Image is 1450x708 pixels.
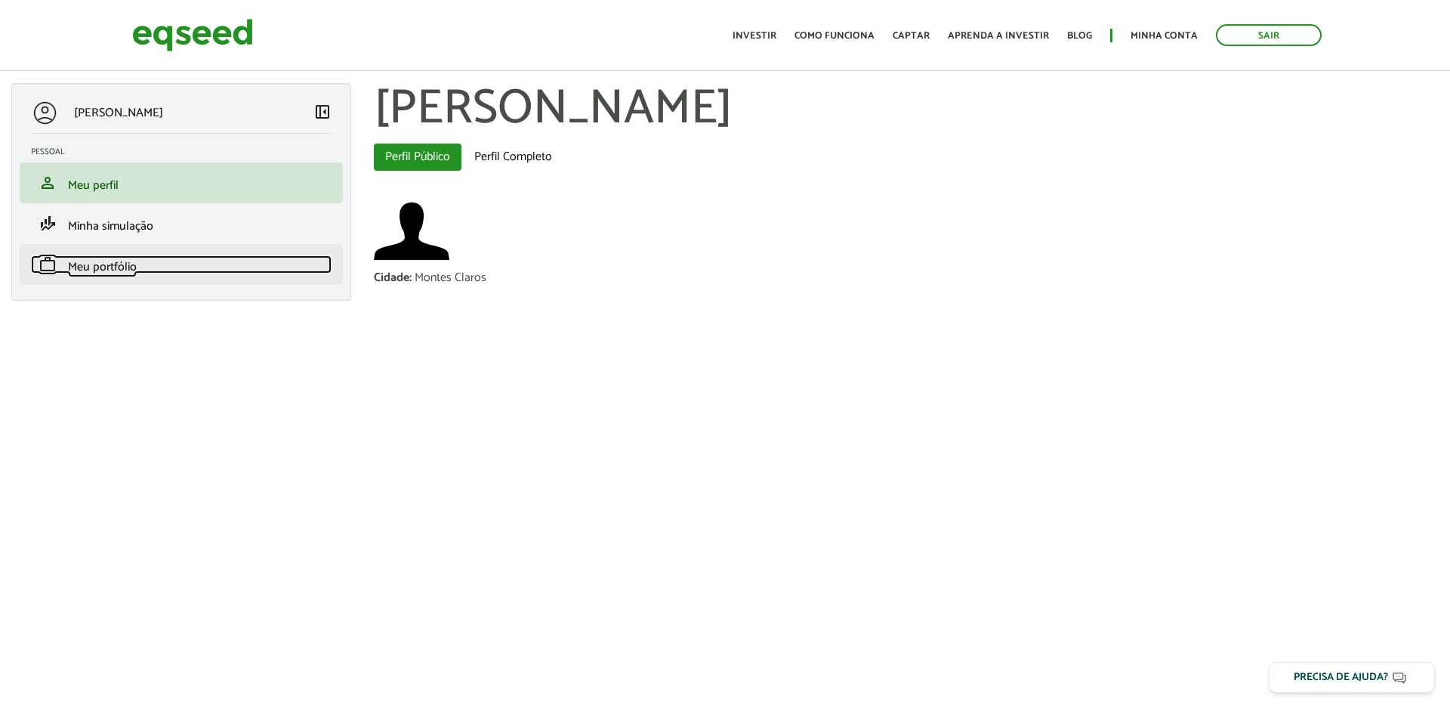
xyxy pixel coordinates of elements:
span: finance_mode [39,215,57,233]
a: Minha conta [1131,31,1198,41]
a: Sair [1216,24,1322,46]
span: Minha simulação [68,216,153,237]
a: Perfil Completo [463,144,563,171]
img: EqSeed [132,15,253,55]
h1: [PERSON_NAME] [374,83,1439,136]
span: Meu portfólio [68,257,137,277]
a: personMeu perfil [31,174,332,192]
a: Investir [733,31,776,41]
span: work [39,255,57,274]
a: Captar [893,31,930,41]
p: [PERSON_NAME] [74,106,163,120]
div: Montes Claros [415,272,486,284]
a: Ver perfil do usuário. [374,193,449,269]
a: Aprenda a investir [948,31,1049,41]
a: Perfil Público [374,144,461,171]
a: workMeu portfólio [31,255,332,274]
img: Foto de Frederico Gustavo Telles e Souza [374,193,449,269]
li: Meu portfólio [20,244,343,285]
div: Cidade [374,272,415,284]
li: Minha simulação [20,203,343,244]
span: : [409,267,412,288]
a: Blog [1067,31,1092,41]
a: Colapsar menu [313,103,332,124]
li: Meu perfil [20,162,343,203]
span: left_panel_close [313,103,332,121]
a: finance_modeMinha simulação [31,215,332,233]
span: Meu perfil [68,175,119,196]
a: Como funciona [794,31,875,41]
span: person [39,174,57,192]
h2: Pessoal [31,147,343,156]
